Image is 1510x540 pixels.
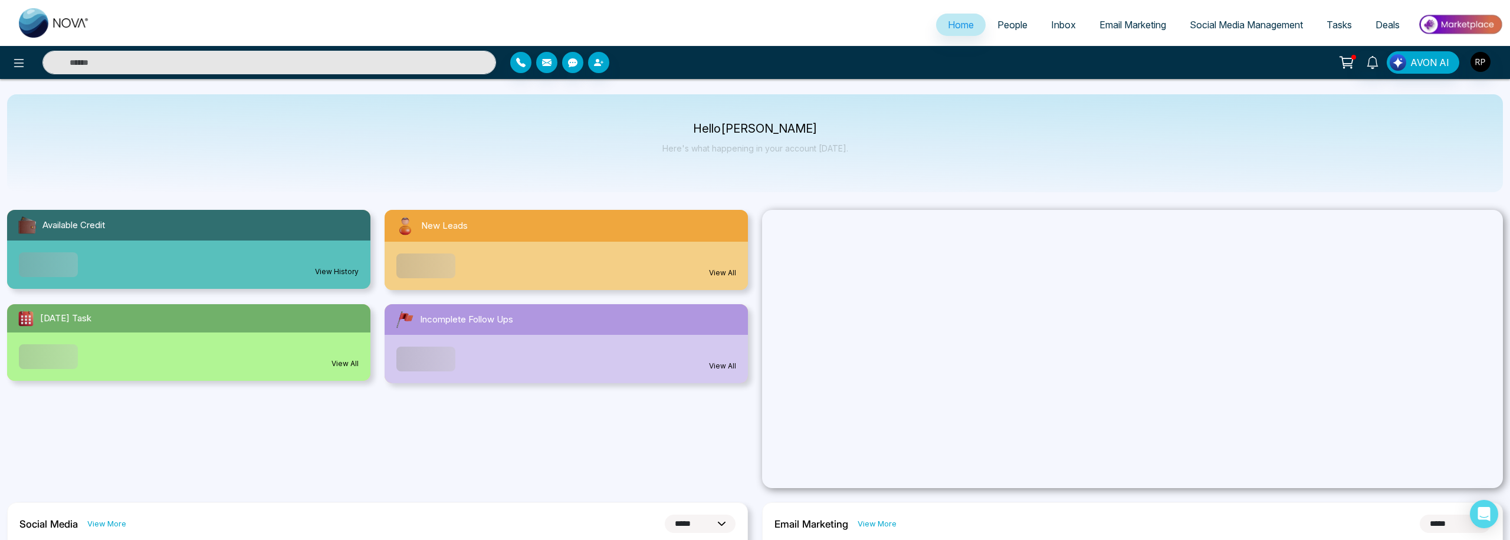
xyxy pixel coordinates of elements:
[1470,52,1491,72] img: User Avatar
[709,361,736,371] a: View All
[774,518,848,530] h2: Email Marketing
[709,268,736,278] a: View All
[19,518,78,530] h2: Social Media
[1051,19,1076,31] span: Inbox
[662,143,848,153] p: Here's what happening in your account [DATE].
[420,313,513,327] span: Incomplete Follow Ups
[1376,19,1400,31] span: Deals
[394,309,415,330] img: followUps.svg
[331,358,359,369] a: View All
[394,215,416,237] img: newLeads.svg
[858,518,897,529] a: View More
[315,266,359,277] a: View History
[377,304,755,383] a: Incomplete Follow UpsView All
[997,19,1028,31] span: People
[17,215,38,236] img: availableCredit.svg
[1327,19,1352,31] span: Tasks
[1178,14,1315,36] a: Social Media Management
[17,309,35,328] img: todayTask.svg
[1315,14,1364,36] a: Tasks
[377,210,755,290] a: New LeadsView All
[1039,14,1088,36] a: Inbox
[1417,11,1503,38] img: Market-place.gif
[1410,55,1449,70] span: AVON AI
[1099,19,1166,31] span: Email Marketing
[19,8,90,38] img: Nova CRM Logo
[40,312,91,325] span: [DATE] Task
[948,19,974,31] span: Home
[1088,14,1178,36] a: Email Marketing
[1387,51,1459,74] button: AVON AI
[421,219,468,233] span: New Leads
[1470,500,1498,528] div: Open Intercom Messenger
[662,124,848,134] p: Hello [PERSON_NAME]
[42,219,105,232] span: Available Credit
[1364,14,1411,36] a: Deals
[1390,54,1406,71] img: Lead Flow
[936,14,986,36] a: Home
[986,14,1039,36] a: People
[1190,19,1303,31] span: Social Media Management
[87,518,126,529] a: View More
